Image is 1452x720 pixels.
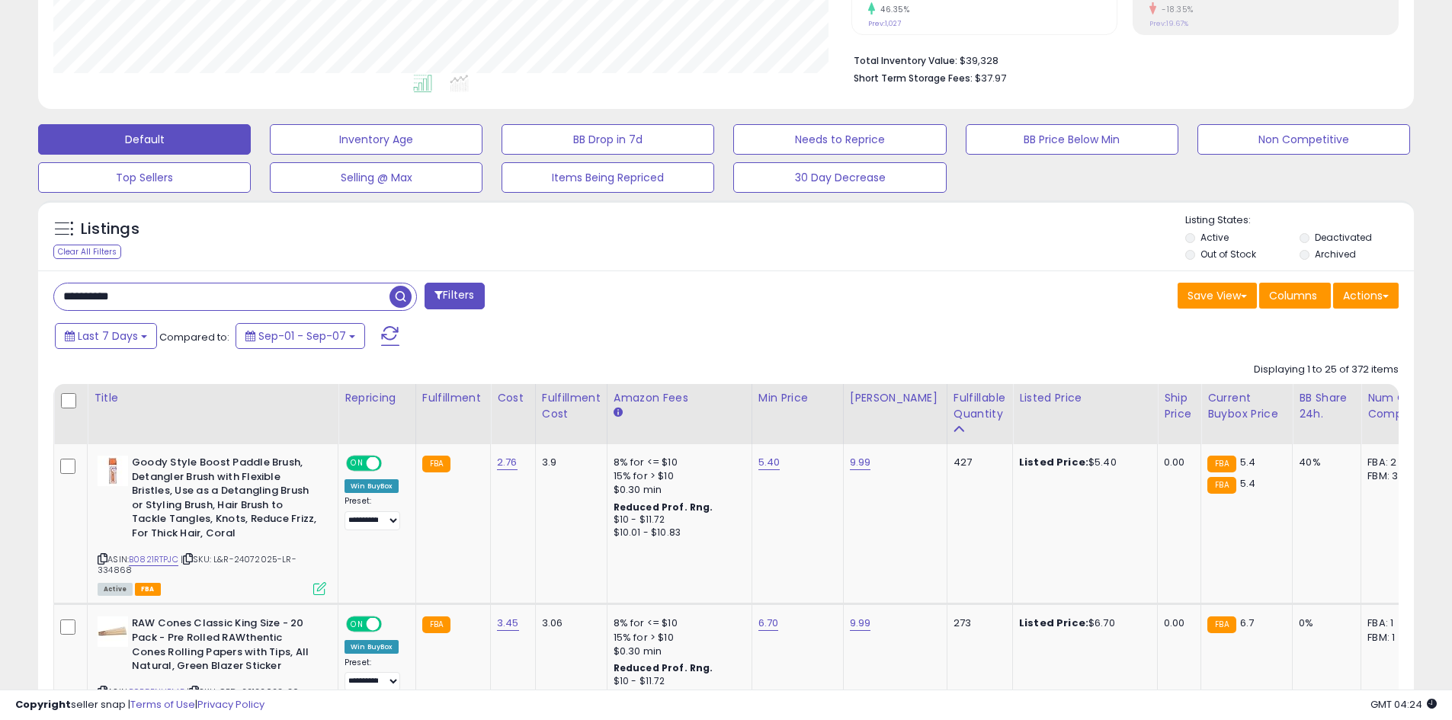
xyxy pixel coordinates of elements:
div: Fulfillment [422,390,484,406]
small: -18.35% [1156,4,1194,15]
div: $10 - $11.72 [614,514,740,526]
b: Goody Style Boost Paddle Brush, Detangler Brush with Flexible Bristles, Use as a Detangling Brush... [132,456,317,544]
h5: Listings [81,219,139,240]
a: 6.70 [758,616,779,631]
button: Filters [425,283,484,309]
button: BB Price Below Min [966,124,1178,155]
small: Prev: 1,027 [868,19,901,28]
span: FBA [135,583,161,596]
button: Needs to Reprice [733,124,946,155]
strong: Copyright [15,697,71,712]
b: Listed Price: [1019,455,1088,469]
div: 427 [954,456,1001,469]
span: 2025-09-15 04:24 GMT [1370,697,1437,712]
button: Sep-01 - Sep-07 [236,323,365,349]
button: Actions [1333,283,1399,309]
div: FBM: 1 [1367,631,1418,645]
div: 8% for <= $10 [614,456,740,469]
a: 9.99 [850,455,871,470]
div: FBM: 3 [1367,469,1418,483]
a: B0821RTPJC [129,553,178,566]
span: OFF [380,457,404,470]
div: $6.70 [1019,616,1146,630]
small: FBA [1207,616,1236,633]
a: 2.76 [497,455,518,470]
div: Title [94,390,332,406]
button: 30 Day Decrease [733,162,946,193]
span: Compared to: [159,330,229,344]
div: Preset: [345,496,404,530]
span: OFF [380,618,404,631]
div: FBA: 2 [1367,456,1418,469]
b: Short Term Storage Fees: [854,72,973,85]
span: 5.4 [1240,455,1255,469]
div: 0% [1299,616,1349,630]
b: Reduced Prof. Rng. [614,501,713,514]
div: Ship Price [1164,390,1194,422]
a: 3.45 [497,616,519,631]
img: 31+xQ5xiuRL._SL40_.jpg [98,616,128,647]
div: $0.30 min [614,645,740,658]
span: 6.7 [1240,616,1254,630]
b: RAW Cones Classic King Size - 20 Pack - Pre Rolled RAWthentic Cones Rolling Papers with Tips, All... [132,616,317,677]
div: 0.00 [1164,616,1189,630]
span: Last 7 Days [78,328,138,344]
div: Amazon Fees [614,390,745,406]
a: Terms of Use [130,697,195,712]
div: 8% for <= $10 [614,616,740,630]
li: $39,328 [854,50,1387,69]
small: Prev: 19.67% [1149,19,1188,28]
div: seller snap | | [15,698,264,712]
div: Win BuyBox [345,479,399,493]
button: Save View [1178,283,1257,309]
div: Win BuyBox [345,640,399,654]
button: Inventory Age [270,124,482,155]
p: Listing States: [1185,213,1414,228]
div: Num of Comp. [1367,390,1423,422]
div: $5.40 [1019,456,1146,469]
span: All listings currently available for purchase on Amazon [98,583,133,596]
small: FBA [422,616,450,633]
button: Selling @ Max [270,162,482,193]
div: 15% for > $10 [614,469,740,483]
div: Fulfillable Quantity [954,390,1006,422]
div: Repricing [345,390,409,406]
div: Fulfillment Cost [542,390,601,422]
div: 0.00 [1164,456,1189,469]
small: FBA [422,456,450,472]
div: FBA: 1 [1367,616,1418,630]
div: $0.30 min [614,483,740,497]
button: Last 7 Days [55,323,157,349]
button: Non Competitive [1197,124,1410,155]
small: 46.35% [875,4,909,15]
img: 31HzwLGKZbL._SL40_.jpg [98,456,128,486]
span: 5.4 [1240,476,1255,491]
b: Reduced Prof. Rng. [614,661,713,674]
label: Deactivated [1315,231,1372,244]
span: ON [348,457,367,470]
a: 9.99 [850,616,871,631]
small: FBA [1207,477,1236,494]
div: 15% for > $10 [614,631,740,645]
a: Privacy Policy [197,697,264,712]
div: Displaying 1 to 25 of 372 items [1254,363,1399,377]
div: $10.01 - $10.83 [614,526,740,539]
b: Listed Price: [1019,616,1088,630]
button: Columns [1259,283,1331,309]
div: Listed Price [1019,390,1151,406]
button: Top Sellers [38,162,251,193]
div: 3.06 [542,616,595,630]
div: ASIN: [98,456,326,594]
div: 40% [1299,456,1349,469]
div: Preset: [345,658,404,692]
b: Total Inventory Value: [854,54,957,67]
label: Out of Stock [1200,248,1256,261]
a: 5.40 [758,455,780,470]
span: $37.97 [975,71,1006,85]
button: BB Drop in 7d [502,124,714,155]
button: Items Being Repriced [502,162,714,193]
span: ON [348,618,367,631]
span: | SKU: L&R-24072025-LR-334868 [98,553,296,576]
span: Sep-01 - Sep-07 [258,328,346,344]
small: Amazon Fees. [614,406,623,420]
